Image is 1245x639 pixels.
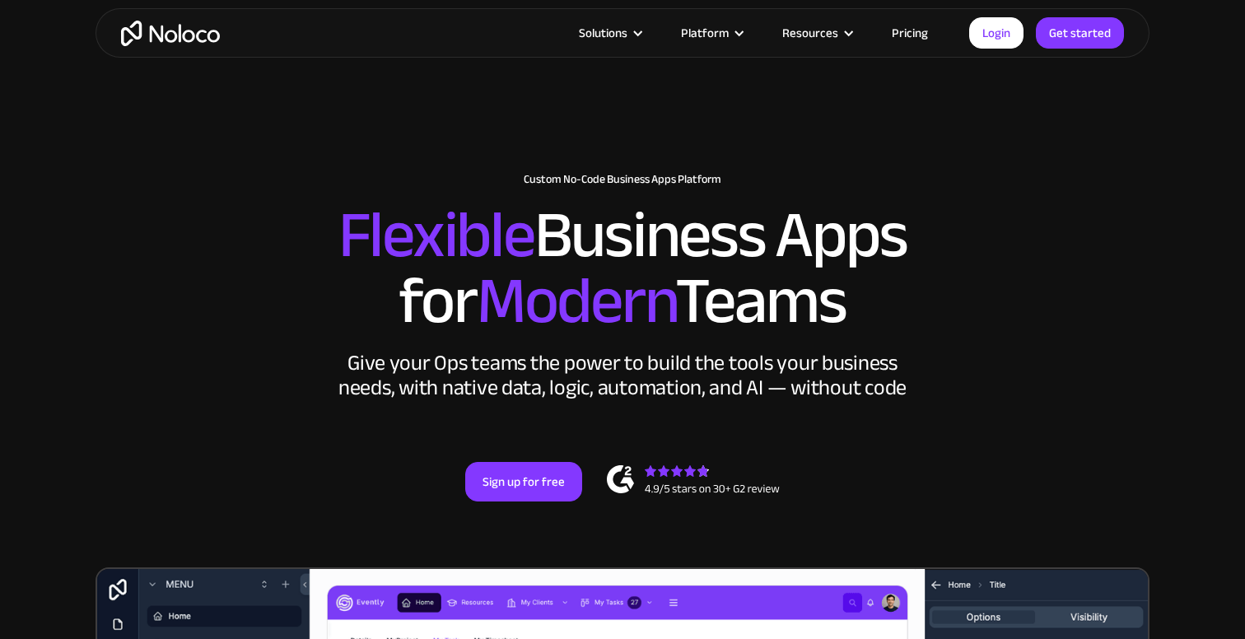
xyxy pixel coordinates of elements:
div: Resources [782,22,838,44]
a: Pricing [871,22,949,44]
div: Solutions [558,22,660,44]
div: Platform [660,22,762,44]
div: Give your Ops teams the power to build the tools your business needs, with native data, logic, au... [334,351,911,400]
a: Login [969,17,1024,49]
a: home [121,21,220,46]
h2: Business Apps for Teams [112,203,1133,334]
div: Platform [681,22,729,44]
a: Get started [1036,17,1124,49]
div: Resources [762,22,871,44]
span: Flexible [338,174,534,296]
h1: Custom No-Code Business Apps Platform [112,173,1133,186]
div: Solutions [579,22,627,44]
span: Modern [477,240,675,362]
a: Sign up for free [465,462,582,501]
